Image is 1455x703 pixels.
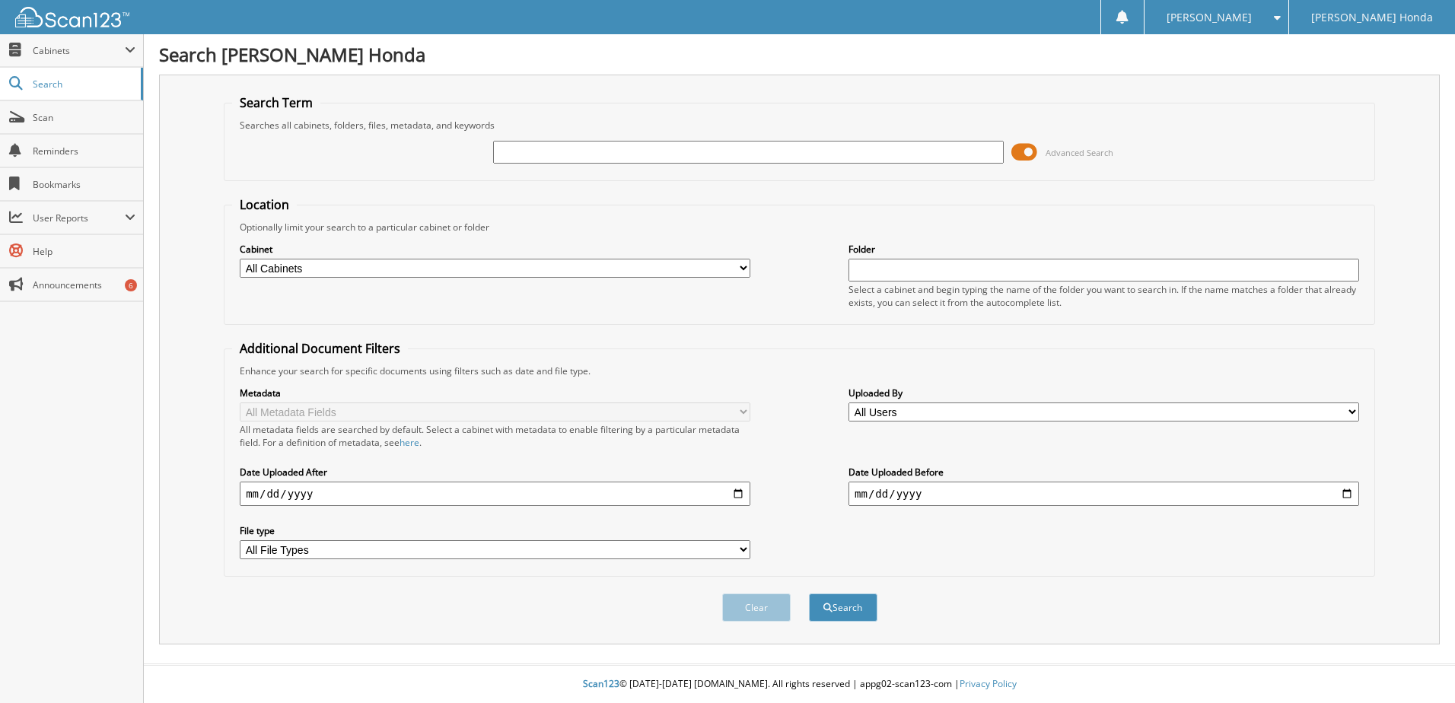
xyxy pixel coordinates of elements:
[960,677,1017,690] a: Privacy Policy
[240,386,750,399] label: Metadata
[232,340,408,357] legend: Additional Document Filters
[848,466,1359,479] label: Date Uploaded Before
[125,279,137,291] div: 6
[240,524,750,537] label: File type
[159,42,1440,67] h1: Search [PERSON_NAME] Honda
[232,221,1367,234] div: Optionally limit your search to a particular cabinet or folder
[232,364,1367,377] div: Enhance your search for specific documents using filters such as date and file type.
[240,423,750,449] div: All metadata fields are searched by default. Select a cabinet with metadata to enable filtering b...
[583,677,619,690] span: Scan123
[722,593,791,622] button: Clear
[809,593,877,622] button: Search
[1046,147,1113,158] span: Advanced Search
[848,283,1359,309] div: Select a cabinet and begin typing the name of the folder you want to search in. If the name match...
[400,436,419,449] a: here
[33,178,135,191] span: Bookmarks
[240,243,750,256] label: Cabinet
[240,482,750,506] input: start
[33,44,125,57] span: Cabinets
[1311,13,1433,22] span: [PERSON_NAME] Honda
[1167,13,1252,22] span: [PERSON_NAME]
[33,278,135,291] span: Announcements
[848,482,1359,506] input: end
[33,145,135,157] span: Reminders
[240,466,750,479] label: Date Uploaded After
[33,212,125,224] span: User Reports
[15,7,129,27] img: scan123-logo-white.svg
[33,111,135,124] span: Scan
[232,119,1367,132] div: Searches all cabinets, folders, files, metadata, and keywords
[232,196,297,213] legend: Location
[33,245,135,258] span: Help
[33,78,133,91] span: Search
[848,386,1359,399] label: Uploaded By
[848,243,1359,256] label: Folder
[144,666,1455,703] div: © [DATE]-[DATE] [DOMAIN_NAME]. All rights reserved | appg02-scan123-com |
[232,94,320,111] legend: Search Term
